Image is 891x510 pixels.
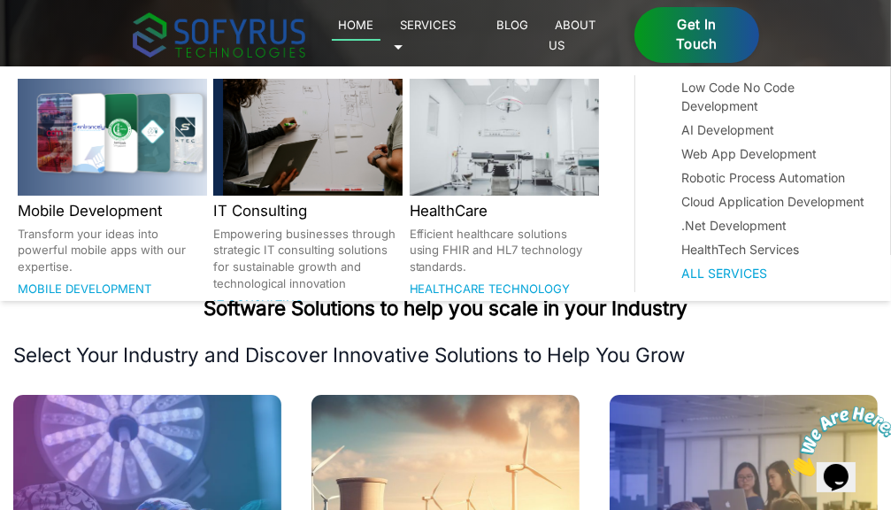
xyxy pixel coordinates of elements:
p: Efficient healthcare solutions using FHIR and HL7 technology standards. [410,226,599,275]
p: Transform your ideas into powerful mobile apps with our expertise. [18,226,207,275]
a: Healthcare Technology Consulting [410,282,571,316]
a: Cloud Application Development [682,192,867,211]
a: Robotic Process Automation [682,168,867,187]
a: Low Code No Code Development [682,78,867,115]
iframe: chat widget [781,399,891,483]
a: IT Consulting [213,297,303,312]
a: HealthTech Services [682,240,867,259]
h2: Mobile Development [18,199,207,222]
a: AI Development [682,120,867,139]
a: Services 🞃 [394,14,457,55]
a: About Us [549,14,596,55]
a: Mobile Development [18,282,151,296]
h2: Software Solutions to help you scale in your Industry [13,295,878,321]
img: sofyrus [133,12,305,58]
img: Chat attention grabber [7,7,117,77]
h2: IT Consulting [213,199,403,222]
a: Blog [490,14,535,35]
a: Get in Touch [634,7,758,64]
p: Select Your Industry and Discover Innovative Solutions to Help You Grow [13,342,878,368]
h2: HealthCare [410,199,599,222]
a: Web App Development [682,144,867,163]
a: All Services [682,264,867,282]
p: Empowering businesses through strategic IT consulting solutions for sustainable growth and techno... [213,226,403,292]
a: Home [332,14,380,41]
a: .Net Development [682,216,867,235]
